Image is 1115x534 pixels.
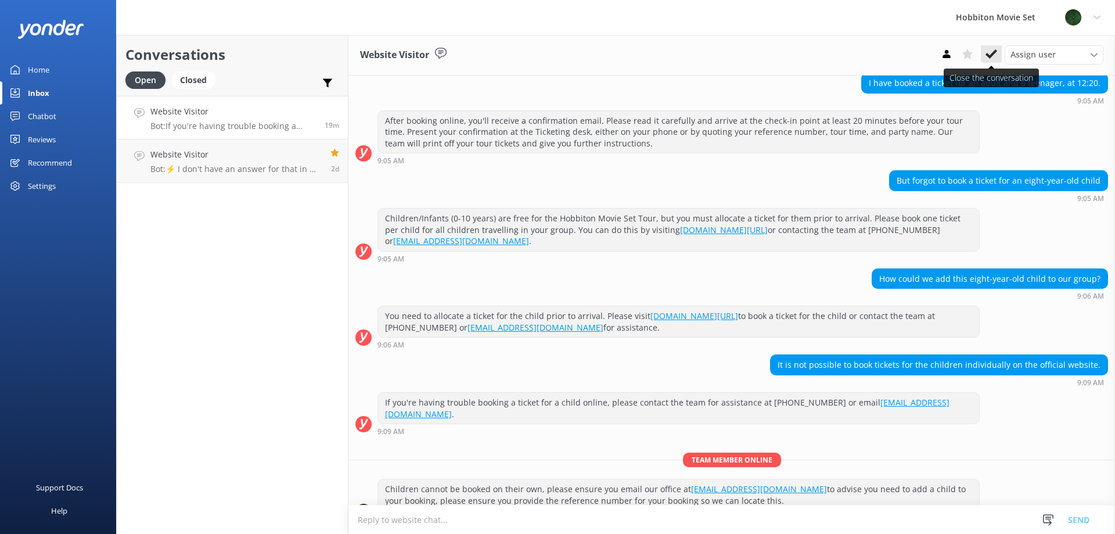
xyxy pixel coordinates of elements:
[125,73,171,86] a: Open
[467,322,603,333] a: [EMAIL_ADDRESS][DOMAIN_NAME]
[28,174,56,198] div: Settings
[378,306,979,337] div: You need to allocate a ticket for the child prior to arrival. Please visit to book a ticket for t...
[1077,379,1104,386] strong: 9:09 AM
[770,378,1108,386] div: Aug 23 2025 09:09am (UTC +12:00) Pacific/Auckland
[17,20,84,39] img: yonder-white-logo.png
[683,453,781,467] span: Team member online
[393,235,529,246] a: [EMAIL_ADDRESS][DOMAIN_NAME]
[377,156,980,164] div: Aug 23 2025 09:05am (UTC +12:00) Pacific/Auckland
[378,479,979,510] div: Children cannot be booked on their own, please ensure you email our office at to advise you need ...
[36,476,83,499] div: Support Docs
[1077,293,1104,300] strong: 9:06 AM
[377,341,980,349] div: Aug 23 2025 09:06am (UTC +12:00) Pacific/Auckland
[377,256,404,263] strong: 9:05 AM
[650,310,738,321] a: [DOMAIN_NAME][URL]
[862,73,1107,93] div: I have booked a ticket for an adult and a teenager, at 12:20.
[117,96,348,139] a: Website VisitorBot:If you're having trouble booking a ticket for a child online, please contact t...
[385,397,949,420] a: [EMAIL_ADDRESS][DOMAIN_NAME]
[890,171,1107,191] div: But forgot to book a ticket for an eight-year-old child
[377,342,404,349] strong: 9:06 AM
[691,483,827,494] a: [EMAIL_ADDRESS][DOMAIN_NAME]
[28,81,49,105] div: Inbox
[331,164,339,174] span: Aug 20 2025 12:26pm (UTC +12:00) Pacific/Auckland
[28,105,56,128] div: Chatbot
[378,209,979,251] div: Children/Infants (0-10 years) are free for the Hobbiton Movie Set Tour, but you must allocate a t...
[125,71,166,89] div: Open
[325,120,339,130] span: Aug 23 2025 09:09am (UTC +12:00) Pacific/Auckland
[1005,45,1103,64] div: Assign User
[680,224,768,235] a: [DOMAIN_NAME][URL]
[360,48,429,63] h3: Website Visitor
[771,355,1107,375] div: It is not possible to book tickets for the children individually on the official website.
[377,157,404,164] strong: 9:05 AM
[117,139,348,183] a: Website VisitorBot:⚡ I don't have an answer for that in my knowledge base. Please try and rephras...
[889,194,1108,202] div: Aug 23 2025 09:05am (UTC +12:00) Pacific/Auckland
[28,128,56,151] div: Reviews
[125,44,339,66] h2: Conversations
[1077,98,1104,105] strong: 9:05 AM
[872,269,1107,289] div: How could we add this eight-year-old child to our group?
[51,499,67,522] div: Help
[150,164,322,174] p: Bot: ⚡ I don't have an answer for that in my knowledge base. Please try and rephrase your questio...
[150,121,316,131] p: Bot: If you're having trouble booking a ticket for a child online, please contact the team for as...
[377,428,404,435] strong: 9:09 AM
[861,96,1108,105] div: Aug 23 2025 09:05am (UTC +12:00) Pacific/Auckland
[377,255,980,263] div: Aug 23 2025 09:05am (UTC +12:00) Pacific/Auckland
[378,111,979,153] div: After booking online, you'll receive a confirmation email. Please read it carefully and arrive at...
[377,427,980,435] div: Aug 23 2025 09:09am (UTC +12:00) Pacific/Auckland
[171,71,215,89] div: Closed
[1010,48,1056,61] span: Assign user
[1064,9,1082,26] img: 34-1625720359.png
[28,151,72,174] div: Recommend
[28,58,49,81] div: Home
[378,393,979,424] div: If you're having trouble booking a ticket for a child online, please contact the team for assista...
[150,148,322,161] h4: Website Visitor
[150,105,316,118] h4: Website Visitor
[171,73,221,86] a: Closed
[1077,195,1104,202] strong: 9:05 AM
[872,292,1108,300] div: Aug 23 2025 09:06am (UTC +12:00) Pacific/Auckland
